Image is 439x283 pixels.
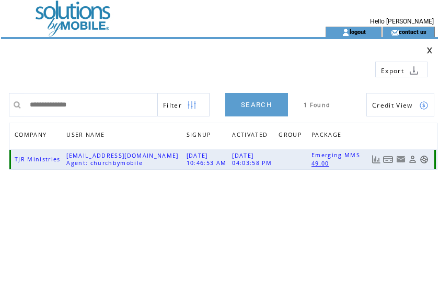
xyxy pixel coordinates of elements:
[66,152,178,167] span: [EMAIL_ADDRESS][DOMAIN_NAME] Agent: churchbymobile
[187,128,214,144] span: SIGNUP
[372,101,413,110] span: Show Credits View
[157,93,210,116] a: Filter
[66,128,107,144] span: USER NAME
[370,18,434,25] span: Hello [PERSON_NAME]
[383,155,394,164] a: View Bills
[366,93,434,116] a: Credit View
[304,101,330,109] span: 1 Found
[350,28,366,35] a: logout
[15,128,49,144] span: COMPANY
[396,155,406,164] a: Resend welcome email to this user
[420,155,429,164] a: Support
[232,128,270,144] span: ACTIVATED
[187,131,214,137] a: SIGNUP
[399,28,426,35] a: contact us
[342,28,350,37] img: account_icon.gif
[279,128,304,144] span: GROUP
[419,101,429,110] img: credits.png
[311,160,332,167] span: 49.00
[311,128,346,144] a: PACKAGE
[391,28,399,37] img: contact_us_icon.gif
[409,66,419,75] img: download.png
[279,128,307,144] a: GROUP
[408,155,417,164] a: View Profile
[232,152,274,167] span: [DATE] 04:03:58 PM
[232,128,273,144] a: ACTIVATED
[15,156,63,163] span: TJR Ministries
[225,93,288,116] a: SEARCH
[381,66,404,75] span: Export to csv file
[163,101,182,110] span: Show filters
[15,131,49,137] a: COMPANY
[311,159,334,168] a: 49.00
[311,151,363,159] span: Emerging MMS
[375,62,428,77] a: Export
[187,93,197,117] img: filters.png
[311,128,344,144] span: PACKAGE
[187,152,229,167] span: [DATE] 10:46:53 AM
[372,155,380,164] a: View Usage
[66,131,107,137] a: USER NAME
